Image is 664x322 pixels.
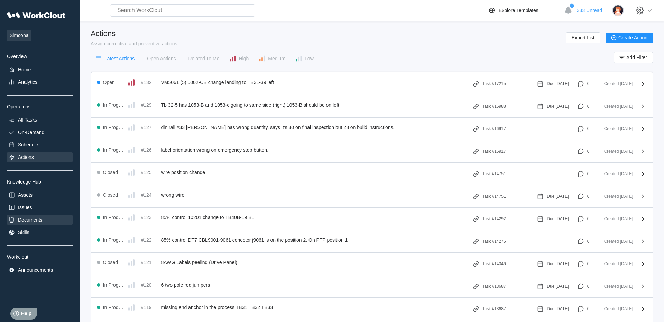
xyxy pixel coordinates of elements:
[482,149,506,154] div: Task #16917
[18,230,29,235] div: Skills
[91,140,653,163] a: In Progress#126label orientation wrong on emergency stop button.Task #169170Created [DATE]
[482,216,506,221] div: Task #14292
[7,179,73,185] div: Knowledge Hub
[7,254,73,260] div: Workclout
[482,171,506,176] div: Task #14751
[7,127,73,137] a: On-Demand
[547,104,569,109] div: Due [DATE]
[587,171,590,176] div: 0
[103,215,124,220] div: In Progress
[482,81,506,86] div: Task #17215
[595,306,633,311] div: Created [DATE]
[141,170,158,175] div: #125
[626,55,647,60] span: Add Filter
[91,95,653,118] a: In Progress#129Tb 32-5 has 1053-B and 1053-c going to same side (right) 1053-B should be on leftT...
[161,237,348,243] span: 85% control DT7 CBL9001-9061 conector j9061 is on the position 2. On PTP position 1
[104,56,135,61] div: Latest Actions
[161,282,210,288] span: 6 two pole red jumpers
[547,81,569,86] div: Due [DATE]
[7,77,73,87] a: Analytics
[161,102,339,108] span: Tb 32-5 has 1053-B and 1053-c going to same side (right) 1053-B should be on left
[18,267,53,273] div: Announcements
[161,147,269,153] span: label orientation wrong on emergency stop button.
[595,284,633,289] div: Created [DATE]
[482,306,506,311] div: Task #13687
[18,129,44,135] div: On-Demand
[18,205,32,210] div: Issues
[587,81,590,86] div: 0
[7,152,73,162] a: Actions
[577,8,602,13] span: 333 Unread
[482,126,506,131] div: Task #16917
[141,80,158,85] div: #132
[595,81,633,86] div: Created [DATE]
[612,5,624,16] img: user-2.png
[141,192,158,198] div: #124
[141,215,158,220] div: #123
[7,227,73,237] a: Skills
[103,237,124,243] div: In Progress
[614,52,653,63] button: Add Filter
[141,102,158,108] div: #129
[305,56,314,61] div: Low
[606,33,653,43] button: Create Action
[7,104,73,109] div: Operations
[147,56,176,61] div: Open Actions
[91,29,177,38] div: Actions
[7,140,73,150] a: Schedule
[91,41,177,46] div: Assign corrective and preventive actions
[103,282,124,288] div: In Progress
[482,239,506,244] div: Task #14275
[91,298,653,320] a: In Progress#119missing end anchor in the process TB31 TB32 TB33Task #13687Due [DATE]0Created [DATE]
[18,79,37,85] div: Analytics
[566,32,600,43] button: Export List
[18,142,38,147] div: Schedule
[18,67,31,72] div: Home
[71,263,75,268] div: 10
[141,260,158,265] div: #121
[587,239,590,244] div: 0
[595,149,633,154] div: Created [DATE]
[91,163,653,185] a: Closed#125wire position changeTask #147510Created [DATE]
[587,104,590,109] div: 0
[141,237,158,243] div: #122
[141,282,158,288] div: #120
[141,305,158,310] div: #119
[595,261,633,266] div: Created [DATE]
[547,194,569,199] div: Due [DATE]
[7,203,73,212] a: Issues
[103,170,118,175] div: Closed
[140,53,181,64] button: Open Actions
[18,117,37,123] div: All Tasks
[18,154,34,160] div: Actions
[103,305,124,310] div: In Progress
[161,215,255,220] span: 85% control 10201 change to TB40B-19 B1
[103,80,115,85] div: Open
[161,192,185,198] span: wrong wire
[547,284,569,289] div: Due [DATE]
[587,284,590,289] div: 0
[91,53,140,64] button: Latest Actions
[91,230,653,253] a: In Progress#12285% control DT7 CBL9001-9061 conector j9061 is on the position 2. On PTP position ...
[482,284,506,289] div: Task #13687
[161,125,395,130] span: din rail #33 [PERSON_NAME] has wrong quantity. says it’s 30 on final inspection but 28 on build i...
[91,253,653,275] a: Closed#1218AWG Labels peeling (Drive Panel)Task #14046Due [DATE]0Created [DATE]
[595,194,633,199] div: Created [DATE]
[18,192,33,198] div: Assets
[488,6,561,15] a: Explore Templates
[181,53,225,64] button: Related To Me
[103,260,118,265] div: Closed
[141,147,158,153] div: #126
[7,265,73,275] a: Announcements
[103,147,124,153] div: In Progress
[103,125,124,130] div: In Progress
[587,126,590,131] div: 0
[7,115,73,125] a: All Tasks
[91,73,653,95] a: Open#132VM5061 (5) 5002-CB change landing to TB31-39 leftTask #17215Due [DATE]0Created [DATE]
[91,208,653,230] a: In Progress#12385% control 10201 change to TB40B-19 B1Task #14292Due [DATE]0Created [DATE]
[268,56,285,61] div: Medium
[587,194,590,199] div: 0
[595,171,633,176] div: Created [DATE]
[239,56,249,61] div: High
